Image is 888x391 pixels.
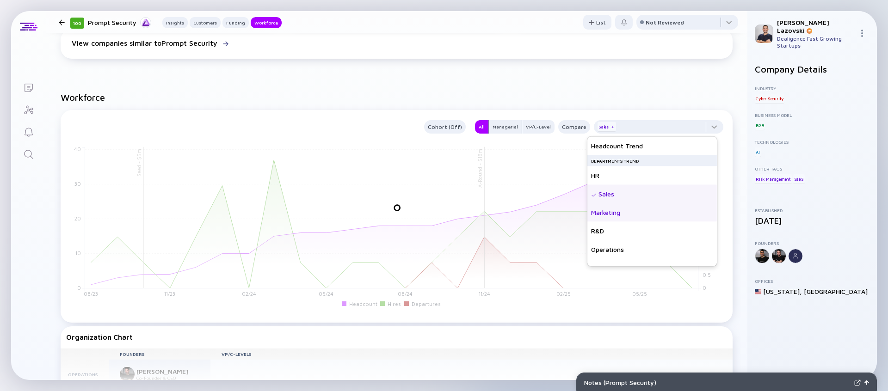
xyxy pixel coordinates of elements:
a: Investor Map [11,98,46,120]
div: Business Model [755,112,869,118]
div: Cyber Security [755,94,784,103]
button: Funding [222,17,249,28]
h2: Workforce [61,92,733,103]
div: Technologies [755,139,869,145]
div: R&D [587,222,717,240]
img: Expand Notes [854,379,861,386]
div: Operations [587,240,717,259]
div: Prompt Security [88,17,151,28]
button: Workforce [251,17,282,28]
h2: Company Details [755,64,869,74]
div: Managerial [489,122,522,131]
div: Notes ( Prompt Security ) [584,379,851,386]
div: Product [587,259,717,277]
button: Customers [190,17,221,28]
div: Cohort (Off) [424,122,466,132]
div: Insights [162,18,188,27]
div: Founders [755,240,869,246]
div: B2B [755,121,765,130]
button: Cohort (Off) [424,120,466,134]
img: United States Flag [755,288,761,295]
div: AI [755,147,761,157]
img: Selected [591,193,597,198]
button: Insights [162,17,188,28]
div: Customers [190,18,221,27]
div: VP/C-Level [522,122,555,131]
div: SaaS [793,174,805,183]
div: Dealigence Fast Growing Startups [777,35,855,49]
img: Adam Profile Picture [755,24,773,43]
div: Sales [587,185,717,203]
div: Headcount Trend [587,137,717,155]
div: [PERSON_NAME] Lazovski [777,18,855,34]
div: [DATE] [755,216,869,226]
div: Compare [558,122,590,132]
div: Risk Management [755,174,792,183]
div: All [475,122,488,131]
div: [US_STATE] , [763,287,802,295]
img: Menu [858,30,866,37]
button: All [475,120,488,134]
button: List [583,15,611,30]
button: Managerial [488,120,522,134]
div: Workforce [251,18,282,27]
div: Sales [598,122,616,131]
div: Funding [222,18,249,27]
a: Reminders [11,120,46,142]
div: Not Reviewed [646,19,684,26]
div: Industry [755,86,869,91]
div: 100 [70,18,84,29]
div: [GEOGRAPHIC_DATA] [804,287,868,295]
div: Organization Chart [66,333,727,341]
a: Search [11,142,46,165]
div: View companies similar to Prompt Security [72,39,217,47]
button: Compare [558,120,590,134]
div: HR [587,166,717,185]
div: Other Tags [755,166,869,171]
button: VP/C-Level [522,120,555,134]
img: Open Notes [864,380,869,385]
a: Lists [11,76,46,98]
div: x [610,124,615,130]
div: Offices [755,278,869,284]
div: Departments Trend [587,155,717,166]
div: Established [755,208,869,213]
div: Marketing [587,203,717,222]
